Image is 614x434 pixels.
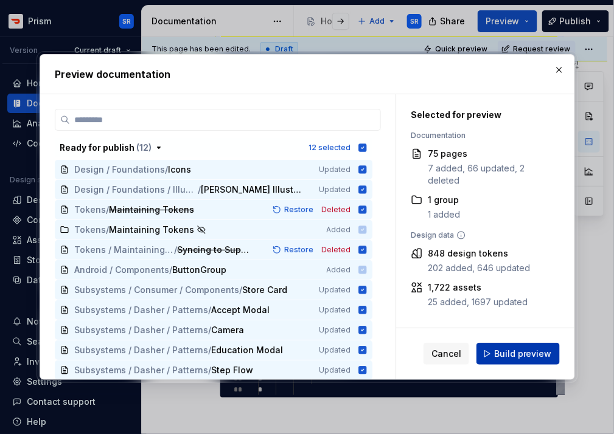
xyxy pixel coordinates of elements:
[319,285,351,295] span: Updated
[309,143,351,153] div: 12 selected
[411,131,554,140] div: Documentation
[55,67,560,81] h2: Preview documentation
[208,304,211,316] span: /
[319,165,351,174] span: Updated
[319,325,351,335] span: Updated
[242,284,287,296] span: Store Card
[208,364,211,376] span: /
[476,343,560,365] button: Build preview
[239,284,242,296] span: /
[74,284,239,296] span: Subsystems / Consumer / Components
[411,230,554,240] div: Design data
[200,184,301,196] span: [PERSON_NAME] Illustrations
[74,304,208,316] span: Subsystems / Dasher / Patterns
[269,204,319,216] button: Restore
[74,324,208,336] span: Subsystems / Dasher / Patterns
[211,304,270,316] span: Accept Modal
[74,364,208,376] span: Subsystems / Dasher / Patterns
[431,348,461,360] span: Cancel
[74,204,106,216] span: Tokens
[428,262,530,274] div: 202 added, 646 updated
[109,204,194,216] span: Maintaining Tokens
[208,324,211,336] span: /
[197,184,200,196] span: /
[424,343,469,365] button: Cancel
[74,164,165,176] span: Design / Foundations
[168,164,192,176] span: Icons
[319,345,351,355] span: Updated
[174,244,177,256] span: /
[428,281,528,294] div: 1,722 assets
[428,148,554,160] div: 75 pages
[60,142,152,154] div: Ready for publish
[269,244,319,256] button: Restore
[211,324,244,336] span: Camera
[411,109,554,121] div: Selected for preview
[428,247,530,260] div: 848 design tokens
[284,205,313,215] span: Restore
[211,364,253,376] span: Step Flow
[136,142,152,153] span: ( 12 )
[319,305,351,315] span: Updated
[428,194,460,206] div: 1 group
[165,164,168,176] span: /
[321,205,351,215] span: Deleted
[321,245,351,255] span: Deleted
[74,344,208,356] span: Subsystems / Dasher / Patterns
[494,348,552,360] span: Build preview
[284,245,313,255] span: Restore
[428,162,554,187] div: 7 added, 66 updated, 2 deleted
[74,244,174,256] span: Tokens / Maintaining Tokens
[55,138,372,157] button: Ready for publish (12)12 selected
[428,208,460,221] div: 1 added
[428,296,528,308] div: 25 added, 1697 updated
[177,244,252,256] span: Syncing to Supernova
[211,344,283,356] span: Education Modal
[74,184,198,196] span: Design / Foundations / Illustrations
[319,185,351,195] span: Updated
[106,204,109,216] span: /
[319,365,351,375] span: Updated
[208,344,211,356] span: /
